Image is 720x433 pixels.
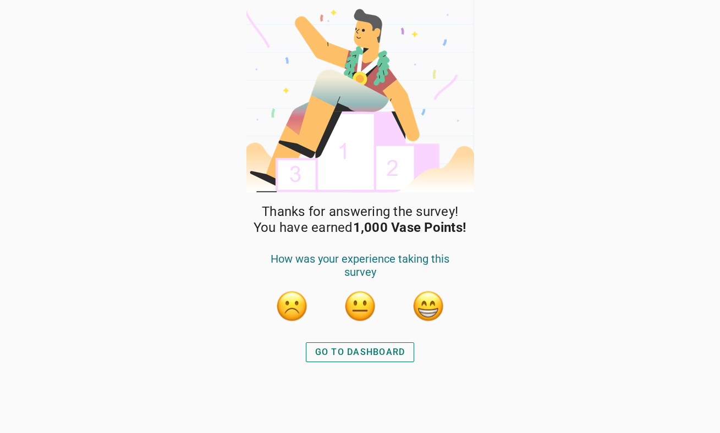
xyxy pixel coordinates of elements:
[262,204,458,220] span: Thanks for answering the survey!
[353,220,467,235] strong: 1,000 Vase Points!
[258,252,463,290] div: How was your experience taking this survey
[306,342,415,362] button: GO TO DASHBOARD
[254,220,466,236] span: You have earned
[315,346,405,359] div: GO TO DASHBOARD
